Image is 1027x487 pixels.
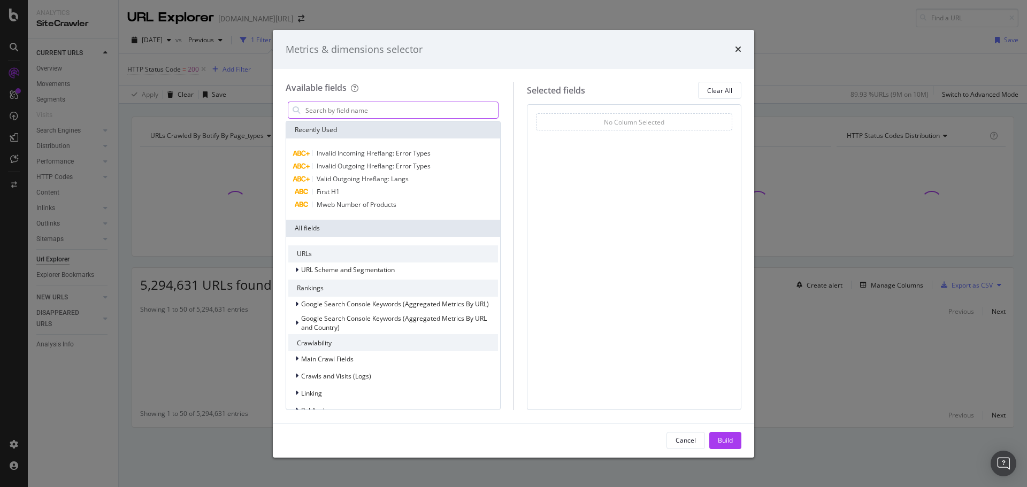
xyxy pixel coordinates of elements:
button: Build [709,432,741,449]
span: Google Search Console Keywords (Aggregated Metrics By URL) [301,299,489,308]
span: Valid Outgoing Hreflang: Langs [317,174,409,183]
div: Build [718,436,733,445]
span: Invalid Incoming Hreflang: Error Types [317,149,431,158]
span: First H1 [317,187,340,196]
div: Metrics & dimensions selector [286,43,423,57]
div: Cancel [676,436,696,445]
div: Recently Used [286,121,500,138]
div: URLs [288,245,498,262]
span: Crawls and Visits (Logs) [301,372,371,381]
div: All fields [286,220,500,237]
div: Crawlability [288,334,498,351]
span: URL Scheme and Segmentation [301,265,395,274]
span: Rel Anchors [301,406,336,415]
button: Clear All [698,82,741,99]
div: Available fields [286,82,347,94]
input: Search by field name [304,102,498,118]
div: No Column Selected [604,118,664,127]
div: Selected fields [527,84,585,97]
span: Mweb Number of Products [317,200,396,209]
span: Invalid Outgoing Hreflang: Error Types [317,161,431,171]
div: modal [273,30,754,458]
span: Google Search Console Keywords (Aggregated Metrics By URL and Country) [301,314,487,332]
div: Open Intercom Messenger [991,451,1016,476]
button: Cancel [666,432,705,449]
span: Linking [301,389,322,398]
div: Clear All [707,86,732,95]
div: Rankings [288,280,498,297]
div: times [735,43,741,57]
span: Main Crawl Fields [301,354,354,364]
